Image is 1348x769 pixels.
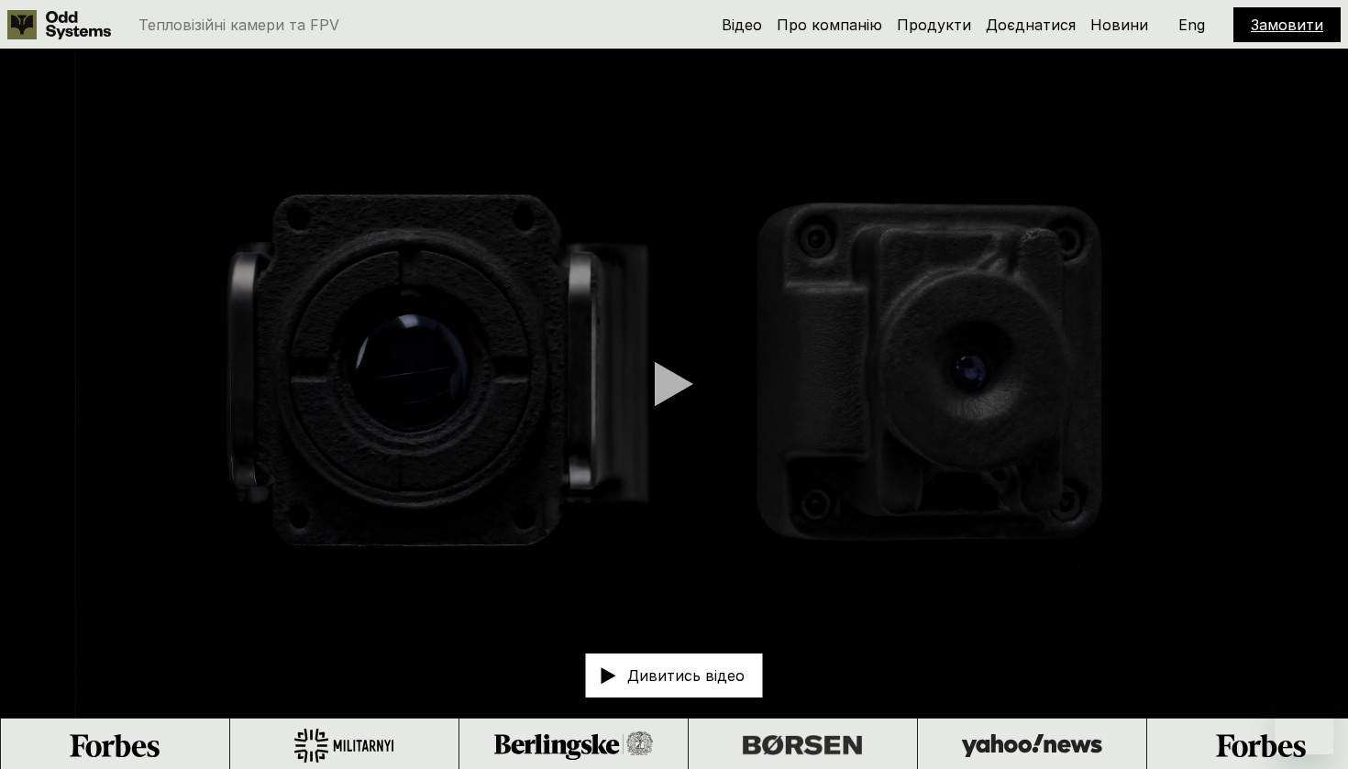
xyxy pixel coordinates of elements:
a: Доєднатися [986,16,1076,34]
iframe: Кнопка для запуску вікна повідомлень [1275,696,1333,754]
p: Дивитись відео [627,668,745,683]
a: Продукти [897,16,971,34]
a: Новини [1090,16,1148,34]
a: Про компанію [777,16,882,34]
a: Замовити [1251,16,1323,34]
a: Відео [722,16,762,34]
p: Тепловізійні камери та FPV [138,17,339,32]
p: Eng [1178,17,1205,32]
